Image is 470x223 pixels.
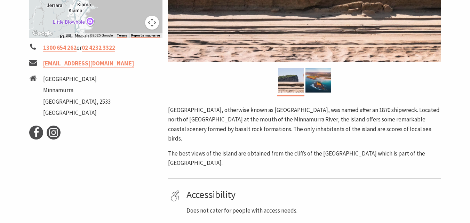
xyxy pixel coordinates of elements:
[31,29,54,38] img: Google
[43,108,111,118] li: [GEOGRAPHIC_DATA]
[278,68,304,93] img: Pelican and Rangoon Island
[186,206,438,215] p: Does not cater for people with access needs.
[117,33,127,38] a: Terms (opens in new tab)
[168,149,441,168] p: The best views of the island are obtained from the cliffs of the [GEOGRAPHIC_DATA] which is part ...
[305,68,331,93] img: Rangoon Island, Minamurra
[43,59,134,67] a: [EMAIL_ADDRESS][DOMAIN_NAME]
[43,86,111,95] li: Minnamurra
[43,97,111,106] li: [GEOGRAPHIC_DATA], 2533
[29,43,163,53] li: or
[31,29,54,38] a: Open this area in Google Maps (opens a new window)
[131,33,160,38] a: Report a map error
[43,74,111,84] li: [GEOGRAPHIC_DATA]
[145,16,159,30] button: Map camera controls
[82,44,115,52] a: 02 4232 3322
[43,44,77,52] a: 1300 654 262
[186,189,438,201] h4: Accessibility
[75,33,113,37] span: Map data ©2025 Google
[66,33,71,38] button: Keyboard shortcuts
[168,105,441,143] p: [GEOGRAPHIC_DATA], otherwise known as [GEOGRAPHIC_DATA], was named after an 1870 shipwreck. Locat...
